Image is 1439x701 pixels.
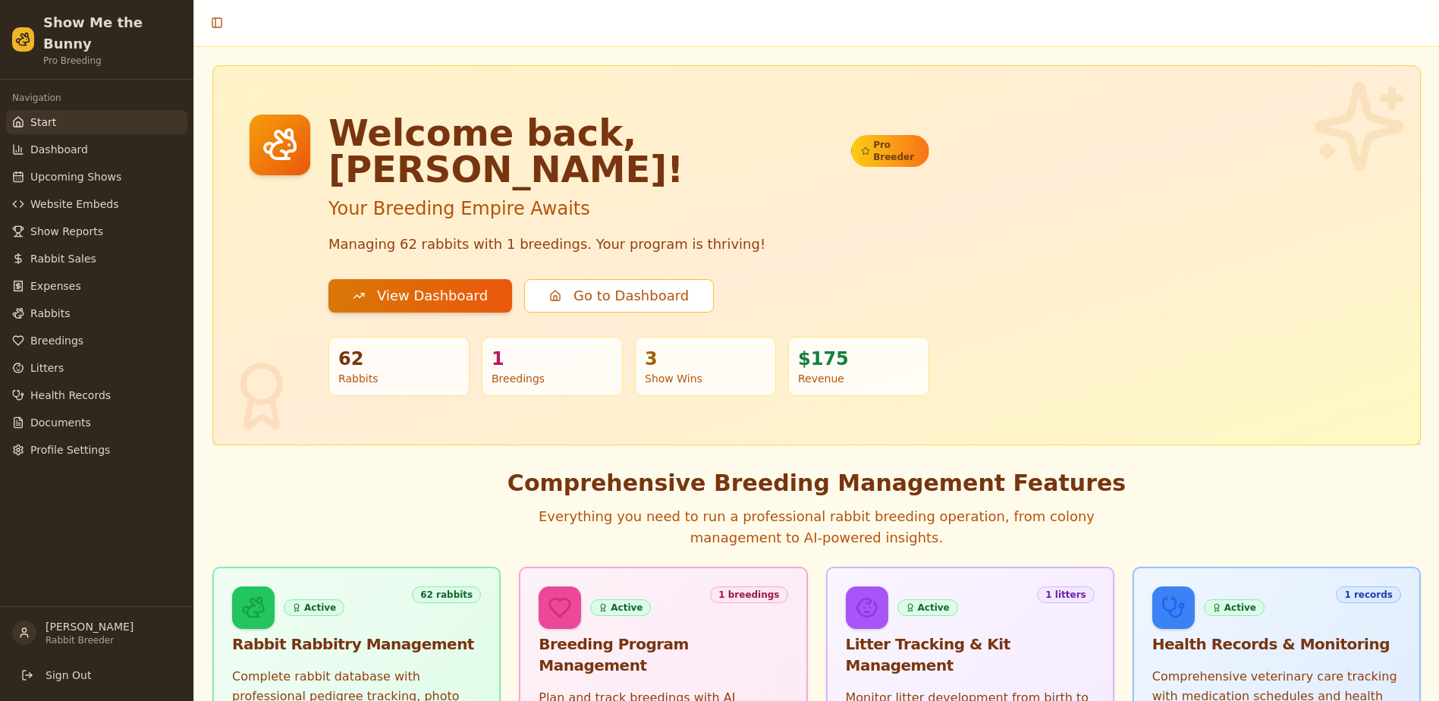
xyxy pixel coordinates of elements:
[6,165,187,189] a: Upcoming Shows
[6,438,187,462] a: Profile Settings
[30,278,81,294] span: Expenses
[328,233,838,255] p: Managing 62 rabbits with 1 breedings. Your program is thriving!
[6,137,187,162] a: Dashboard
[1204,599,1265,616] div: Active
[30,442,110,457] span: Profile Settings
[645,371,766,386] div: Show Wins
[43,55,181,67] p: Pro Breeding
[328,115,842,187] h1: Welcome back, [PERSON_NAME]!
[46,619,181,634] p: [PERSON_NAME]
[492,347,613,371] div: 1
[232,633,481,655] div: Rabbit Rabbitry Management
[212,470,1421,497] h2: Comprehensive Breeding Management Features
[1152,633,1401,655] div: Health Records & Monitoring
[645,347,766,371] div: 3
[492,371,613,386] div: Breedings
[30,388,111,403] span: Health Records
[12,662,181,689] button: Sign Out
[710,586,787,603] div: 1 breedings
[851,135,929,167] div: Pro Breeder
[6,356,187,380] a: Litters
[43,12,181,55] h2: Show Me the Bunny
[328,279,512,313] button: View Dashboard
[6,247,187,271] a: Rabbit Sales
[284,599,344,616] div: Active
[897,599,958,616] div: Active
[526,506,1108,549] p: Everything you need to run a professional rabbit breeding operation, from colony management to AI...
[846,633,1095,676] div: Litter Tracking & Kit Management
[6,383,187,407] a: Health Records
[6,328,187,353] a: Breedings
[30,251,96,266] span: Rabbit Sales
[6,410,187,435] a: Documents
[30,333,83,348] span: Breedings
[30,224,103,239] span: Show Reports
[1037,586,1094,603] div: 1 litters
[338,347,460,371] div: 62
[798,371,919,386] div: Revenue
[6,274,187,298] a: Expenses
[377,285,488,306] span: View Dashboard
[328,196,929,221] h2: Your Breeding Empire Awaits
[30,142,88,157] span: Dashboard
[6,192,187,216] a: Website Embeds
[539,633,787,676] div: Breeding Program Management
[30,115,56,130] span: Start
[6,86,187,110] div: Navigation
[30,306,70,321] span: Rabbits
[412,586,481,603] div: 62 rabbits
[590,599,651,616] div: Active
[6,219,187,244] a: Show Reports
[30,415,91,430] span: Documents
[1336,586,1401,603] div: 1 records
[46,634,181,646] p: Rabbit Breeder
[30,360,64,376] span: Litters
[6,301,187,325] a: Rabbits
[30,196,118,212] span: Website Embeds
[338,371,460,386] div: Rabbits
[798,347,919,371] div: $ 175
[6,110,187,134] a: Start
[524,279,714,313] button: Go to Dashboard
[30,169,121,184] span: Upcoming Shows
